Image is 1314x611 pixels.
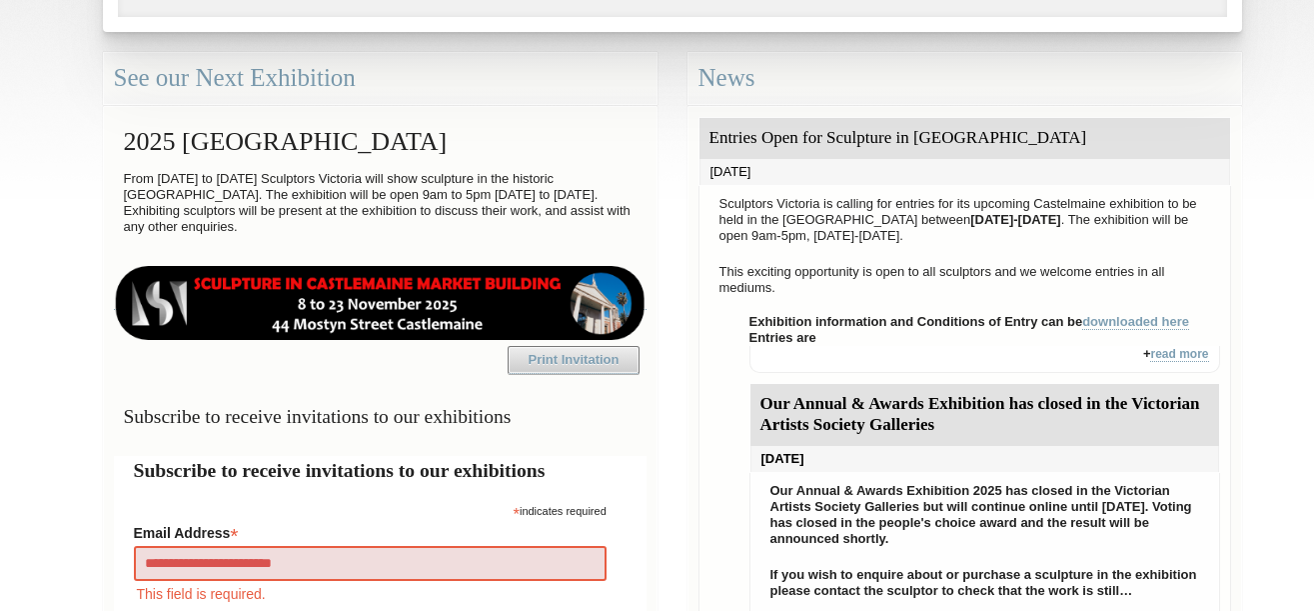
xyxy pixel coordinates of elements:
[749,314,1190,330] strong: Exhibition information and Conditions of Entry can be
[114,166,647,240] p: From [DATE] to [DATE] Sculptors Victoria will show sculpture in the historic [GEOGRAPHIC_DATA]. T...
[103,52,657,105] div: See our Next Exhibition
[134,500,607,519] div: indicates required
[699,159,1230,185] div: [DATE]
[1082,314,1189,330] a: downloaded here
[699,118,1230,159] div: Entries Open for Sculpture in [GEOGRAPHIC_DATA]
[750,384,1219,446] div: Our Annual & Awards Exhibition has closed in the Victorian Artists Society Galleries
[114,266,647,340] img: castlemaine-ldrbd25v2.png
[134,583,607,605] div: This field is required.
[114,397,647,436] h3: Subscribe to receive invitations to our exhibitions
[709,191,1220,249] p: Sculptors Victoria is calling for entries for its upcoming Castelmaine exhibition to be held in t...
[970,212,1061,227] strong: [DATE]-[DATE]
[508,346,640,374] a: Print Invitation
[760,562,1209,604] p: If you wish to enquire about or purchase a sculpture in the exhibition please contact the sculpto...
[114,117,647,166] h2: 2025 [GEOGRAPHIC_DATA]
[709,259,1220,301] p: This exciting opportunity is open to all sculptors and we welcome entries in all mediums.
[750,446,1219,472] div: [DATE]
[134,456,627,485] h2: Subscribe to receive invitations to our exhibitions
[687,52,1242,105] div: News
[134,519,607,543] label: Email Address
[749,346,1220,373] div: +
[760,478,1209,552] p: Our Annual & Awards Exhibition 2025 has closed in the Victorian Artists Society Galleries but wil...
[1150,347,1208,362] a: read more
